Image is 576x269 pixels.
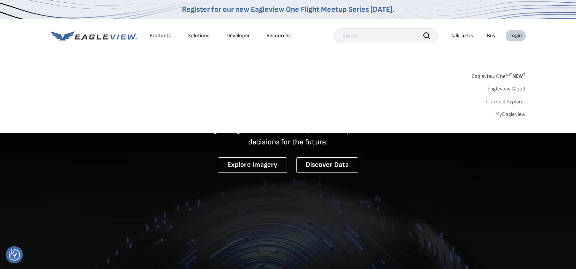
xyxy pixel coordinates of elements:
div: Products [150,32,171,39]
a: Developer [227,32,250,39]
div: Solutions [188,32,210,39]
a: Discover Data [296,157,358,173]
img: Revisit consent button [9,249,20,261]
span: NEW [510,73,525,79]
div: Talk To Us [451,32,473,39]
input: Search [334,28,438,43]
a: Eagleview Cloud [487,85,526,92]
a: MyEagleview [495,111,526,118]
a: Eagleview One™*NEW* [472,71,526,79]
a: Explore Imagery [218,157,287,173]
div: Login [509,32,522,39]
button: Consent Preferences [9,249,20,261]
a: Buy [487,32,496,39]
a: Register for our new Eagleview One Flight Meetup Series [DATE]. [182,5,394,14]
a: ConnectExplorer [486,98,526,105]
div: Resources [266,32,291,39]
